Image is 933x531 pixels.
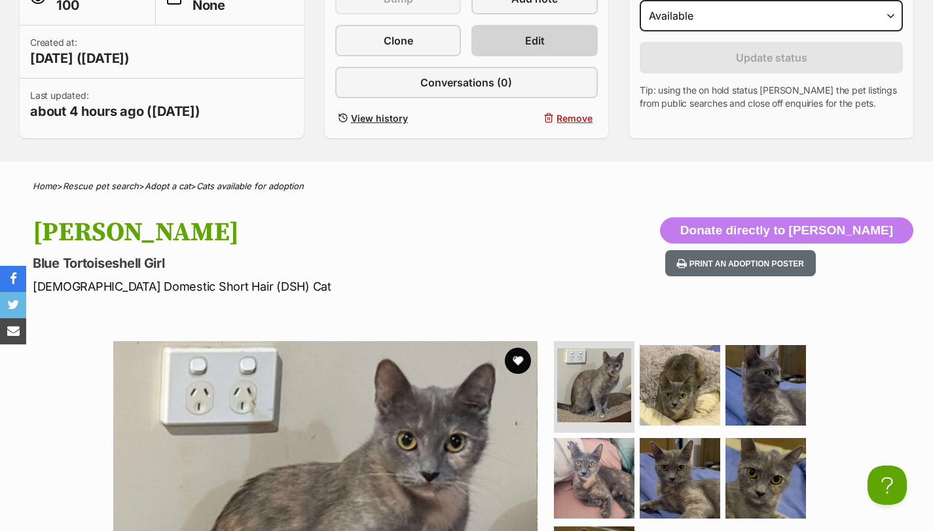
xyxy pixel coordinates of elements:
a: Home [33,181,57,191]
img: Photo of Penny [640,345,720,426]
span: Remove [557,111,593,125]
img: Photo of Penny [557,348,631,422]
span: [DATE] ([DATE]) [30,49,130,67]
span: about 4 hours ago ([DATE]) [30,102,200,120]
a: View history [335,109,462,128]
span: View history [351,111,408,125]
button: Update status [640,42,903,73]
iframe: Help Scout Beacon - Open [868,466,907,505]
p: Tip: using the on hold status [PERSON_NAME] the pet listings from public searches and close off e... [640,84,903,110]
button: Donate directly to [PERSON_NAME] [660,217,913,244]
button: Remove [471,109,598,128]
p: Created at: [30,36,130,67]
p: Blue Tortoiseshell Girl [33,254,569,272]
span: Conversations (0) [420,75,512,90]
a: Clone [335,25,462,56]
button: favourite [505,348,531,374]
p: [DEMOGRAPHIC_DATA] Domestic Short Hair (DSH) Cat [33,278,569,295]
a: Edit [471,25,598,56]
a: Rescue pet search [63,181,139,191]
span: Clone [384,33,413,48]
img: Photo of Penny [725,345,806,426]
a: Adopt a cat [145,181,191,191]
button: Print an adoption poster [665,250,816,277]
a: Cats available for adoption [196,181,304,191]
p: Last updated: [30,89,200,120]
a: Conversations (0) [335,67,598,98]
img: Photo of Penny [554,438,634,519]
span: Edit [525,33,545,48]
img: Photo of Penny [640,438,720,519]
span: Update status [736,50,807,65]
h1: [PERSON_NAME] [33,217,569,247]
img: Photo of Penny [725,438,806,519]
